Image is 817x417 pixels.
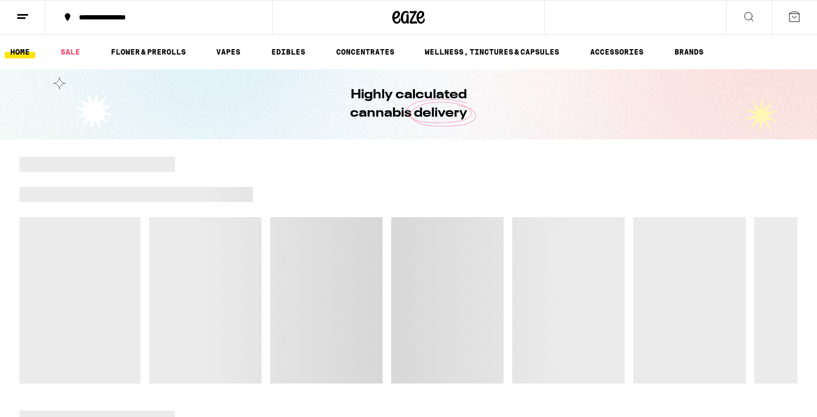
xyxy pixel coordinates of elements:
[105,45,191,58] a: FLOWER & PREROLLS
[55,45,85,58] a: SALE
[419,45,565,58] a: WELLNESS, TINCTURES & CAPSULES
[5,45,35,58] a: HOME
[669,45,709,58] a: BRANDS
[266,45,311,58] a: EDIBLES
[585,45,649,58] a: ACCESSORIES
[331,45,400,58] a: CONCENTRATES
[319,86,498,123] h1: Highly calculated cannabis delivery
[211,45,246,58] a: VAPES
